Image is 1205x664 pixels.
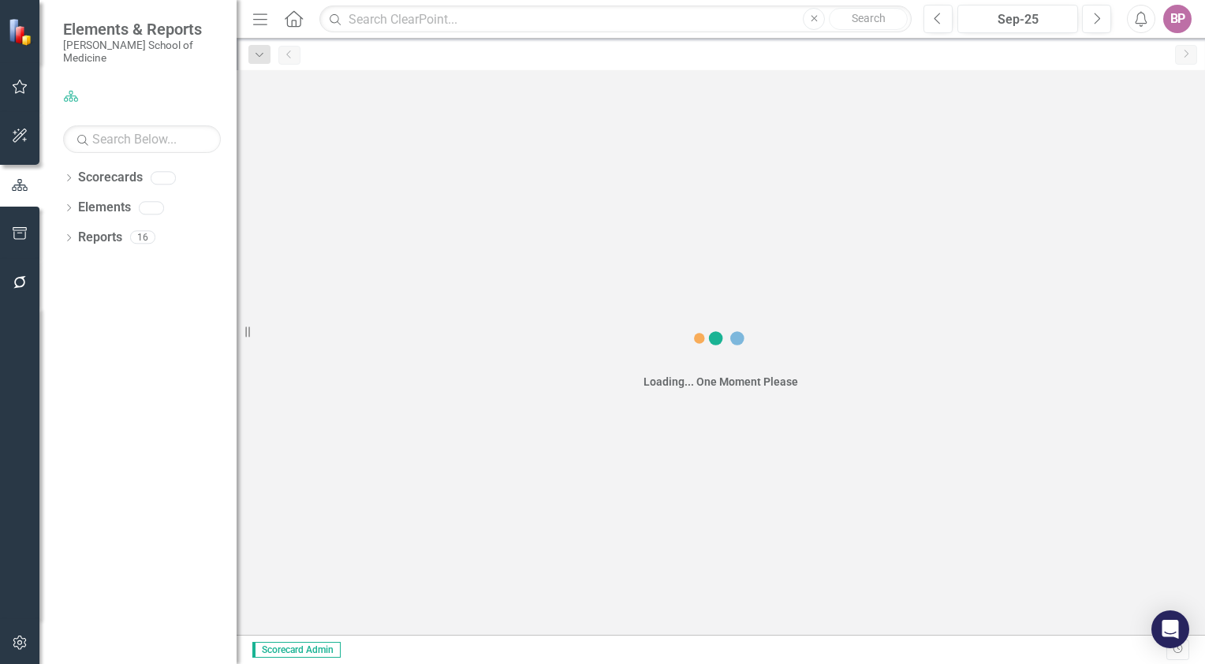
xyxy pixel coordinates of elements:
div: Loading... One Moment Please [644,374,798,390]
button: BP [1163,5,1192,33]
small: [PERSON_NAME] School of Medicine [63,39,221,65]
span: Scorecard Admin [252,642,341,658]
a: Reports [78,229,122,247]
img: ClearPoint Strategy [6,17,36,47]
span: Elements & Reports [63,20,221,39]
a: Elements [78,199,131,217]
div: Open Intercom Messenger [1151,610,1189,648]
button: Sep-25 [957,5,1078,33]
div: Sep-25 [963,10,1073,29]
span: Search [852,12,886,24]
div: 16 [130,231,155,244]
input: Search Below... [63,125,221,153]
button: Search [829,8,908,30]
a: Scorecards [78,169,143,187]
input: Search ClearPoint... [319,6,912,33]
